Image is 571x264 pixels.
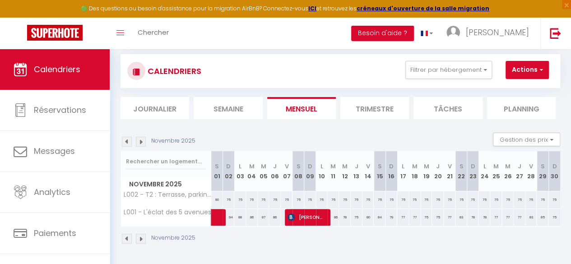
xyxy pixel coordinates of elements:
th: 17 [397,151,409,191]
abbr: D [389,162,394,171]
p: Novembre 2025 [151,137,195,145]
li: Mensuel [267,97,336,119]
abbr: M [412,162,418,171]
th: 18 [409,151,421,191]
div: 75 [432,191,444,208]
a: ICI [308,5,316,12]
th: 08 [292,151,304,191]
div: 75 [292,191,304,208]
th: 23 [467,151,479,191]
th: 11 [327,151,339,191]
button: Besoin d'aide ? [351,26,414,41]
th: 29 [537,151,548,191]
th: 19 [421,151,432,191]
div: 83 [525,209,537,226]
div: 75 [234,191,246,208]
th: 10 [316,151,328,191]
button: Actions [506,61,549,79]
div: 75 [421,209,432,226]
abbr: S [378,162,382,171]
div: 75 [490,191,502,208]
span: Calendriers [34,64,80,75]
span: L001 - L'éclat des 5 avenues [122,209,211,216]
th: 06 [269,151,281,191]
a: ... [PERSON_NAME] [440,18,540,49]
abbr: M [505,162,511,171]
p: Novembre 2025 [151,234,195,242]
span: Chercher [138,28,169,37]
button: Ouvrir le widget de chat LiveChat [7,4,34,31]
div: 75 [455,191,467,208]
div: 75 [304,191,316,208]
th: 28 [525,151,537,191]
div: 75 [223,191,234,208]
abbr: J [273,162,277,171]
th: 02 [223,151,234,191]
button: Gestion des prix [493,133,560,146]
abbr: M [493,162,499,171]
th: 15 [374,151,385,191]
abbr: S [541,162,545,171]
abbr: D [308,162,312,171]
abbr: L [483,162,486,171]
img: Super Booking [27,25,83,41]
span: Messages [34,145,75,157]
img: ... [446,26,460,39]
div: 75 [548,209,560,226]
th: 25 [490,151,502,191]
span: [PERSON_NAME] [466,27,529,38]
div: 75 [421,191,432,208]
th: 03 [234,151,246,191]
th: 04 [246,151,258,191]
li: Tâches [413,97,482,119]
div: 80 [362,209,374,226]
div: 75 [467,191,479,208]
div: 75 [514,191,525,208]
div: 84 [374,209,385,226]
span: Analytics [34,186,70,198]
div: 77 [409,209,421,226]
th: 22 [455,151,467,191]
li: Semaine [194,97,262,119]
span: L002 - T2 : Terrasse, parking gratuit, à 2 mns du port [122,191,213,198]
div: 75 [246,191,258,208]
abbr: L [320,162,323,171]
div: 75 [432,209,444,226]
abbr: V [448,162,452,171]
th: 30 [548,151,560,191]
abbr: S [296,162,300,171]
abbr: J [355,162,358,171]
div: 77 [502,209,514,226]
div: 83 [455,209,467,226]
div: 78 [478,209,490,226]
abbr: D [471,162,475,171]
div: 75 [316,191,328,208]
abbr: M [423,162,429,171]
abbr: J [518,162,521,171]
div: 78 [339,209,351,226]
div: 78 [467,209,479,226]
abbr: V [529,162,533,171]
th: 13 [351,151,362,191]
abbr: M [249,162,255,171]
div: 75 [478,191,490,208]
abbr: M [330,162,336,171]
div: 75 [374,191,385,208]
li: Planning [487,97,556,119]
th: 12 [339,151,351,191]
abbr: D [552,162,557,171]
div: 77 [490,209,502,226]
span: [PERSON_NAME] [288,208,325,226]
div: 77 [514,209,525,226]
th: 09 [304,151,316,191]
abbr: L [402,162,404,171]
div: 75 [502,191,514,208]
a: créneaux d'ouverture de la salle migration [357,5,489,12]
th: 16 [385,151,397,191]
a: Chercher [131,18,176,49]
th: 26 [502,151,514,191]
th: 07 [281,151,292,191]
img: logout [550,28,561,39]
th: 20 [432,151,444,191]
